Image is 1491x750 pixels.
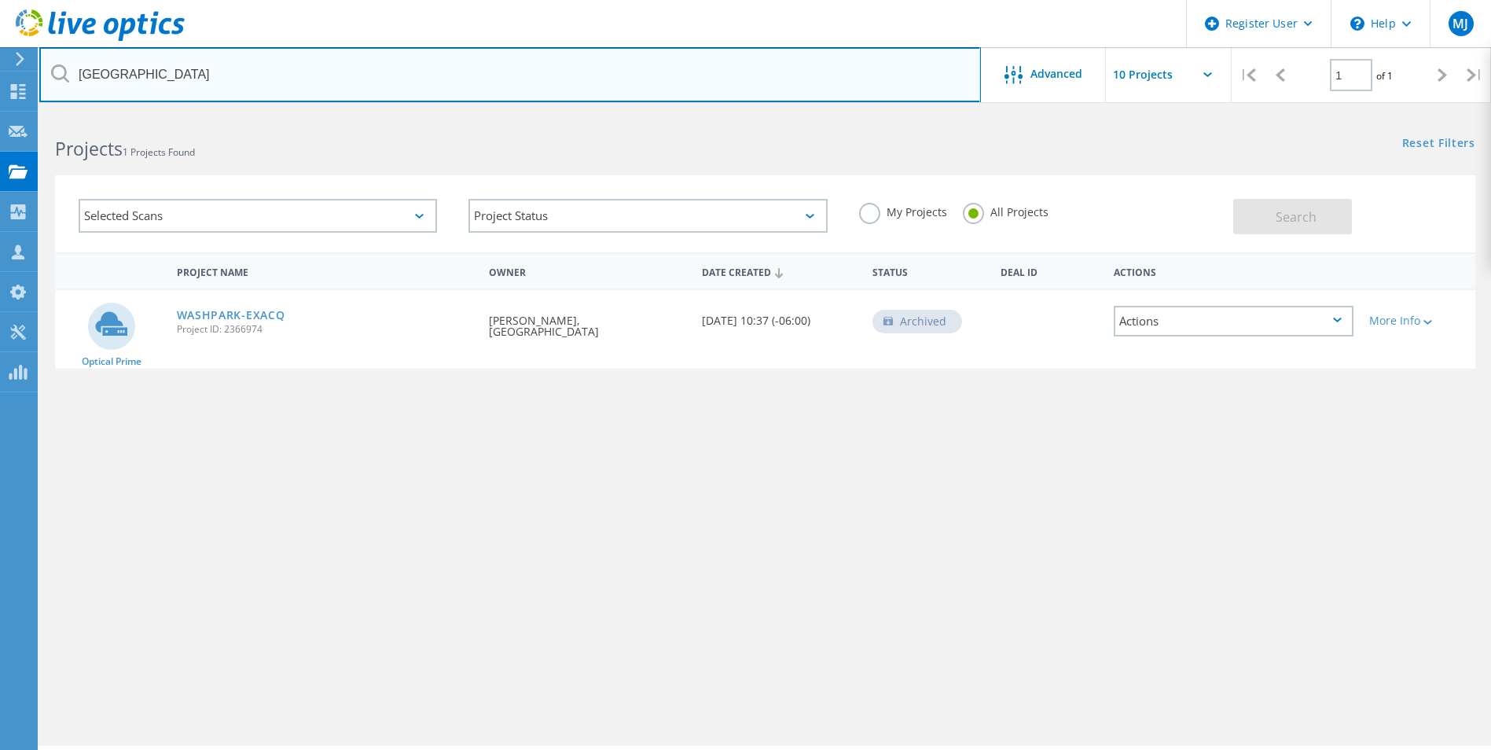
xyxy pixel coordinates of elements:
[1114,306,1353,336] div: Actions
[79,199,437,233] div: Selected Scans
[468,199,827,233] div: Project Status
[1402,138,1475,151] a: Reset Filters
[481,256,694,285] div: Owner
[1030,68,1082,79] span: Advanced
[865,256,993,285] div: Status
[177,325,474,334] span: Project ID: 2366974
[1276,208,1317,226] span: Search
[993,256,1107,285] div: Deal Id
[1106,256,1361,285] div: Actions
[1369,315,1467,326] div: More Info
[963,203,1048,218] label: All Projects
[872,310,962,333] div: Archived
[55,136,123,161] b: Projects
[1452,17,1468,30] span: MJ
[1459,47,1491,103] div: |
[694,290,865,342] div: [DATE] 10:37 (-06:00)
[694,256,865,286] div: Date Created
[169,256,482,285] div: Project Name
[1233,199,1352,234] button: Search
[1232,47,1264,103] div: |
[1376,69,1393,83] span: of 1
[39,47,981,102] input: Search projects by name, owner, ID, company, etc
[123,145,195,159] span: 1 Projects Found
[481,290,694,353] div: [PERSON_NAME], [GEOGRAPHIC_DATA]
[16,33,185,44] a: Live Optics Dashboard
[1350,17,1364,31] svg: \n
[859,203,947,218] label: My Projects
[82,357,141,366] span: Optical Prime
[177,310,285,321] a: WASHPARK-EXACQ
